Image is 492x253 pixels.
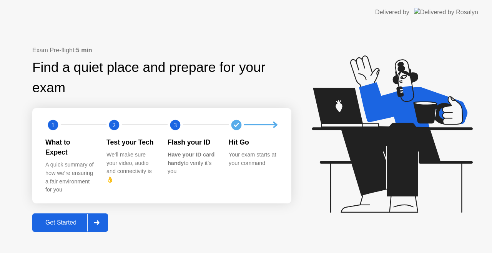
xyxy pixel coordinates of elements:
div: We’ll make sure your video, audio and connectivity is 👌 [106,151,155,184]
div: Get Started [35,219,87,226]
text: 3 [174,121,177,128]
b: 5 min [76,47,92,53]
div: A quick summary of how we’re ensuring a fair environment for you [45,161,94,194]
text: 1 [52,121,55,128]
b: Have your ID card handy [168,151,214,166]
text: 2 [113,121,116,128]
img: Delivered by Rosalyn [414,8,478,17]
div: Exam Pre-flight: [32,46,291,55]
button: Get Started [32,213,108,232]
div: Hit Go [229,137,278,147]
div: Find a quiet place and prepare for your exam [32,57,291,98]
div: to verify it’s you [168,151,216,176]
div: Test your Tech [106,137,155,147]
div: What to Expect [45,137,94,158]
div: Flash your ID [168,137,216,147]
div: Your exam starts at your command [229,151,278,167]
div: Delivered by [375,8,409,17]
